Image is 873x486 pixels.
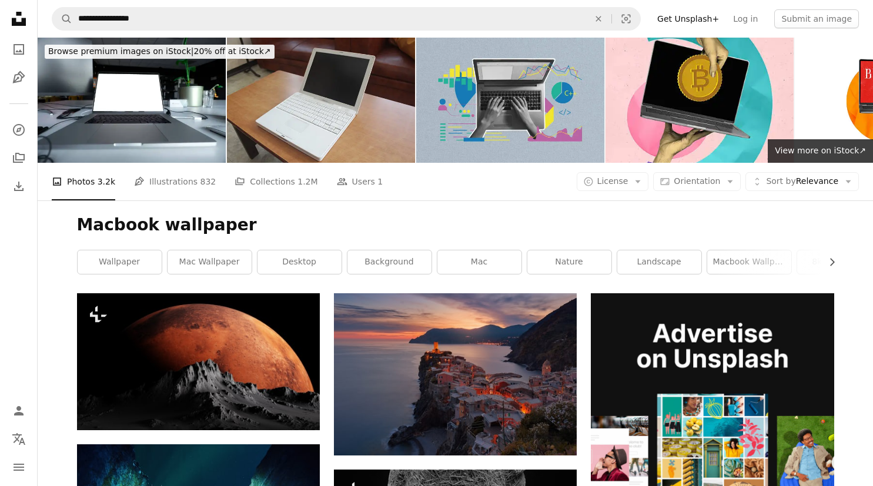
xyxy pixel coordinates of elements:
a: mac [437,250,521,274]
a: Users 1 [337,163,383,200]
span: Sort by [766,176,795,186]
a: Log in / Sign up [7,399,31,423]
a: Illustrations 832 [134,163,216,200]
a: Get Unsplash+ [650,9,726,28]
button: Clear [586,8,611,30]
span: 20% off at iStock ↗ [48,46,271,56]
a: Illustrations [7,66,31,89]
img: old white macbook with black screen isolated and blurred background [227,38,415,163]
a: Collections 1.2M [235,163,317,200]
a: Explore [7,118,31,142]
a: Photos [7,38,31,61]
form: Find visuals sitewide [52,7,641,31]
h1: Macbook wallpaper [77,214,834,236]
a: aerial view of village on mountain cliff during orange sunset [334,368,577,379]
span: 832 [200,175,216,188]
button: Search Unsplash [52,8,72,30]
span: View more on iStock ↗ [775,146,866,155]
a: macbook wallpaper aesthetic [707,250,791,274]
button: Sort byRelevance [745,172,859,191]
a: Log in [726,9,765,28]
span: Orientation [674,176,720,186]
button: Menu [7,455,31,479]
img: Vertical photo collage of people hands hold macbook device bitcoin coin earnings freelance miner ... [606,38,794,163]
button: License [577,172,649,191]
button: Submit an image [774,9,859,28]
span: Browse premium images on iStock | [48,46,193,56]
span: 1 [377,175,383,188]
a: desktop [257,250,342,274]
img: a red moon rising over the top of a mountain [77,293,320,430]
a: nature [527,250,611,274]
a: View more on iStock↗ [768,139,873,163]
button: Visual search [612,8,640,30]
button: Language [7,427,31,451]
span: 1.2M [297,175,317,188]
span: License [597,176,628,186]
a: landscape [617,250,701,274]
a: background [347,250,432,274]
button: scroll list to the right [821,250,834,274]
a: Collections [7,146,31,170]
a: Download History [7,175,31,198]
a: a red moon rising over the top of a mountain [77,356,320,367]
img: aerial view of village on mountain cliff during orange sunset [334,293,577,455]
span: Relevance [766,176,838,187]
img: MacBook Mockup in office [38,38,226,163]
a: Browse premium images on iStock|20% off at iStock↗ [38,38,282,66]
button: Orientation [653,172,741,191]
a: wallpaper [78,250,162,274]
a: mac wallpaper [168,250,252,274]
img: Composite photo collage of hands type macbook keyboard screen interface settings statistics chart... [416,38,604,163]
